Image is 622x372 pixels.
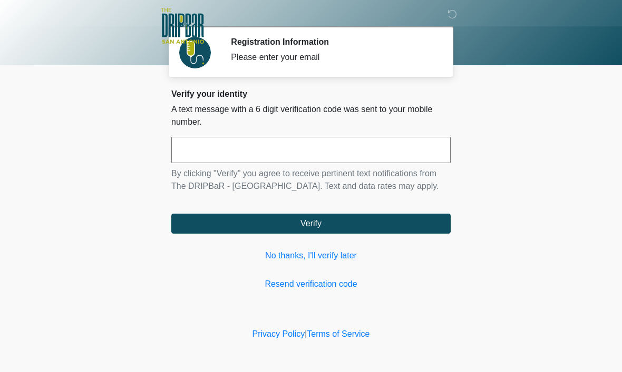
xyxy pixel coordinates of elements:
img: Agent Avatar [179,37,211,68]
p: By clicking "Verify" you agree to receive pertinent text notifications from The DRIPBaR - [GEOGRA... [171,167,451,193]
a: Privacy Policy [252,329,305,338]
div: Please enter your email [231,51,435,64]
a: Resend verification code [171,278,451,290]
a: Terms of Service [307,329,370,338]
button: Verify [171,214,451,234]
a: | [305,329,307,338]
h2: Verify your identity [171,89,451,99]
a: No thanks, I'll verify later [171,249,451,262]
p: A text message with a 6 digit verification code was sent to your mobile number. [171,103,451,128]
img: The DRIPBaR - San Antonio Fossil Creek Logo [161,8,204,45]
